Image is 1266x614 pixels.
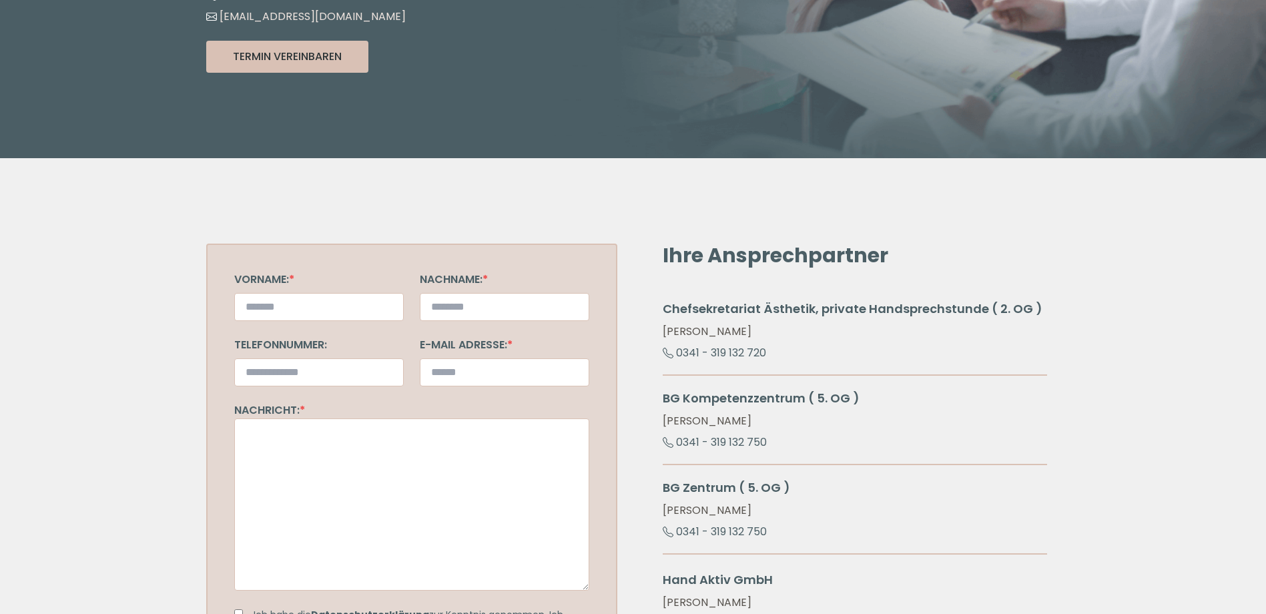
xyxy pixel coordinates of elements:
[234,402,305,418] label: Nachricht:
[420,272,488,287] label: Nachname:
[663,503,1047,519] p: [PERSON_NAME]
[206,9,406,24] a: [EMAIL_ADDRESS][DOMAIN_NAME]
[234,272,294,287] label: Vorname:
[663,432,767,452] a: 0341 - 319 132 750
[663,324,1047,340] p: [PERSON_NAME]
[663,413,1047,429] p: [PERSON_NAME]
[663,595,1047,611] p: [PERSON_NAME]
[206,41,368,73] button: Termin Vereinbaren
[663,300,1047,318] h3: Chefsekretariat Ästhetik, private Handsprechstunde ( 2. OG )
[663,521,767,542] a: 0341 - 319 132 750
[234,337,327,352] label: Telefonnummer:
[663,342,766,363] a: 0341 - 319 132 720
[663,244,1047,268] h2: Ihre Ansprechpartner
[420,337,513,352] label: E-Mail Adresse:
[663,389,1047,408] h3: BG Kompetenzzentrum ( 5. OG )
[663,479,1047,497] h4: BG Zentrum ( 5. OG )
[663,571,1047,589] h5: Hand Aktiv GmbH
